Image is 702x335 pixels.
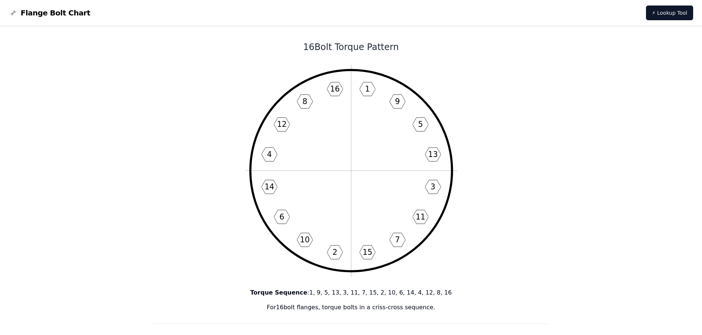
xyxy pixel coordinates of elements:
[153,303,549,312] p: For 16 bolt flanges, torque bolts in a criss-cross sequence.
[9,8,90,18] a: Flange Bolt Chart LogoFlange Bolt Chart
[395,235,400,244] text: 7
[302,97,307,106] text: 8
[21,8,90,18] span: Flange Bolt Chart
[332,248,337,257] text: 2
[365,85,370,93] text: 1
[418,120,423,129] text: 5
[430,182,435,191] text: 3
[330,85,339,93] text: 16
[264,182,274,191] text: 14
[646,6,693,20] a: ⚡ Lookup Tool
[415,213,425,221] text: 11
[362,248,372,257] text: 15
[279,213,284,221] text: 6
[250,289,307,296] b: Torque Sequence
[395,97,400,106] text: 9
[9,8,18,17] img: Flange Bolt Chart Logo
[153,41,549,53] h1: 16 Bolt Torque Pattern
[277,120,286,129] text: 12
[267,150,272,159] text: 4
[428,150,437,159] text: 13
[153,288,549,297] p: : 1, 9, 5, 13, 3, 11, 7, 15, 2, 10, 6, 14, 4, 12, 8, 16
[300,235,310,244] text: 10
